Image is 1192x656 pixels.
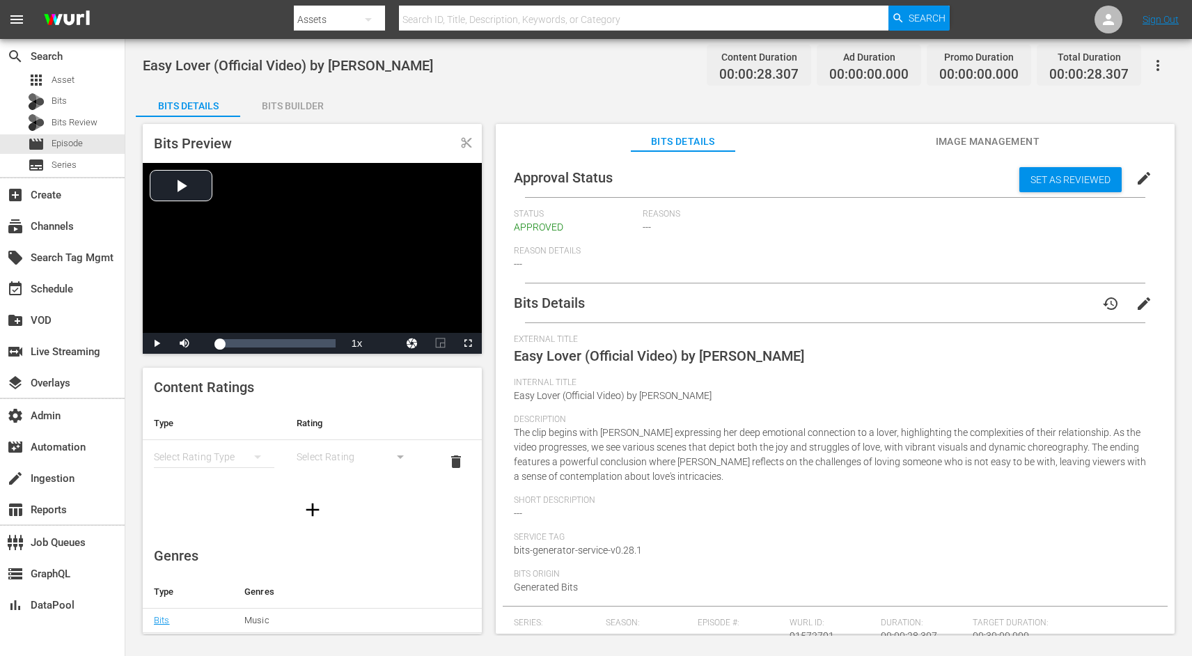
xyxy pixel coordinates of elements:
span: Clipped [460,136,473,149]
button: delete [439,445,473,478]
span: Automation [7,439,24,455]
span: --- [514,258,522,270]
th: Type [143,407,285,440]
span: Set as Reviewed [1019,174,1122,185]
span: Channels [7,218,24,235]
span: 00:00:28.307 [881,630,937,641]
span: Status [514,209,636,220]
div: Content Duration [719,47,799,67]
span: Bits [52,94,67,108]
span: Genres [154,547,198,564]
button: Set as Reviewed [1019,167,1122,192]
th: Genres [233,575,448,609]
span: Reason Details [514,246,1150,257]
span: edit [1136,170,1152,187]
span: 00:00:00.000 [829,67,909,83]
span: Wurl ID: [790,618,875,629]
span: Create [7,187,24,203]
span: Season: [606,618,691,629]
button: Search [888,6,950,31]
span: Service Tag [514,532,1150,543]
img: ans4CAIJ8jUAAAAAAAAAAAAAAAAAAAAAAAAgQb4GAAAAAAAAAAAAAAAAAAAAAAAAJMjXAAAAAAAAAAAAAAAAAAAAAAAAgAT5G... [33,3,100,36]
span: 00:00:28.307 [719,67,799,83]
button: Bits Builder [240,89,345,117]
span: Schedule [7,281,24,297]
span: Generated Bits [514,581,578,593]
span: Easy Lover (Official Video) by [PERSON_NAME] [514,390,712,401]
button: Bits Details [136,89,240,117]
span: Overlays [7,375,24,391]
span: Job Queues [7,534,24,551]
span: Asset [52,73,74,87]
div: Bits [28,93,45,110]
span: Live Streaming [7,343,24,360]
span: GraphQL [7,565,24,582]
span: Bits Review [52,116,97,130]
span: Episode [52,136,83,150]
div: Total Duration [1049,47,1129,67]
span: Search [909,6,946,31]
span: Series: [514,618,599,629]
span: Easy Lover (Official Video) by [PERSON_NAME] [143,57,433,74]
span: Bits Details [631,133,735,150]
span: 00:30:00.000 [973,630,1029,641]
button: Fullscreen [454,333,482,354]
span: Internal Title [514,377,1150,389]
span: bits-generator-service-v0.28.1 [514,545,642,556]
span: 91572791 [790,630,834,641]
span: Description [514,414,1150,425]
span: Bits Preview [154,135,232,152]
button: edit [1127,162,1161,195]
span: delete [448,453,464,470]
button: Play [143,333,171,354]
button: history [1094,287,1127,320]
div: Bits Details [136,89,240,123]
a: Sign Out [1143,14,1179,25]
div: Promo Duration [939,47,1019,67]
button: Playback Rate [343,333,370,354]
span: 00:00:00.000 [939,67,1019,83]
table: simple table [143,407,482,483]
span: Series [52,158,77,172]
th: Rating [285,407,428,440]
span: --- [643,221,651,233]
span: Target Duration: [973,618,1150,629]
span: Bits Details [514,295,585,311]
div: Progress Bar [219,339,336,347]
span: Search [7,48,24,65]
span: Reasons [643,209,1150,220]
button: Jump To Time [398,333,426,354]
span: DataPool [7,597,24,614]
span: --- [514,508,522,519]
th: Type [143,575,233,609]
span: --- [698,630,706,641]
span: Content Ratings [154,379,254,396]
span: Series [28,157,45,173]
span: APPROVED [514,221,563,233]
span: Episode #: [698,618,783,629]
span: Reports [7,501,24,518]
span: 00:00:28.307 [1049,67,1129,83]
span: Duration: [881,618,966,629]
span: Bits Origin [514,569,1150,580]
span: Easy Lover (Official Video) by [PERSON_NAME] [514,347,804,364]
span: Approval Status [514,169,613,186]
span: Admin [7,407,24,424]
span: Episode [28,136,45,153]
div: Bits Builder [240,89,345,123]
span: VOD [7,312,24,329]
span: Search Tag Mgmt [7,249,24,266]
span: --- [514,630,522,641]
span: edit [1136,295,1152,312]
button: Mute [171,333,198,354]
button: Picture-in-Picture [426,333,454,354]
span: Ingestion [7,470,24,487]
span: menu [8,11,25,28]
div: Ad Duration [829,47,909,67]
button: edit [1127,287,1161,320]
span: Asset [28,72,45,88]
div: Video Player [143,163,482,354]
div: Bits Review [28,114,45,131]
span: Short Description [514,495,1150,506]
span: --- [606,630,614,641]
